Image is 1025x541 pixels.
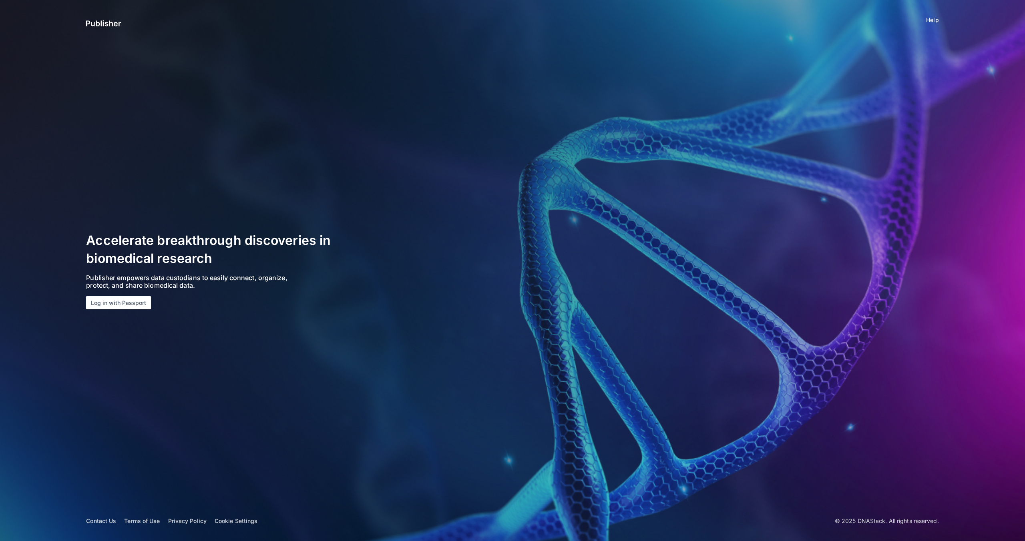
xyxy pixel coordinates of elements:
[86,18,121,28] img: publisher-logo-white.svg
[86,296,151,309] button: Log in with Passport
[168,517,207,524] a: Privacy Policy
[86,274,293,290] p: Publisher empowers data custodians to easily connect, organize, protect, and share biomedical data.
[926,16,939,24] a: Help
[124,517,160,524] a: Terms of Use
[835,517,939,525] p: © 2025 DNAStack. All rights reserved.
[86,517,116,524] a: Contact Us
[215,517,258,524] a: Cookie Settings
[86,232,346,268] h1: Accelerate breakthrough discoveries in biomedical research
